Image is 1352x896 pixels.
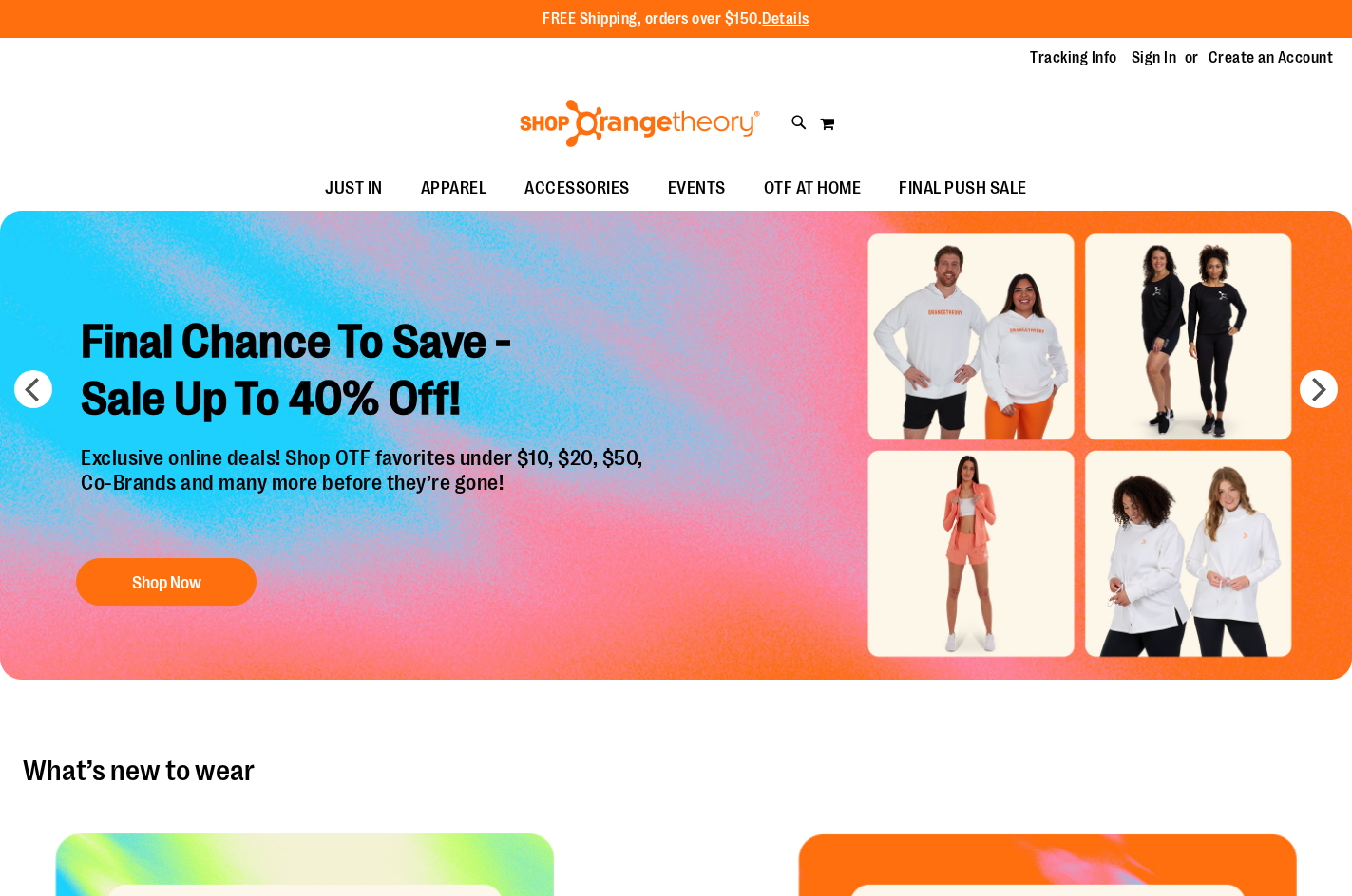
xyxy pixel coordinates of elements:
a: OTF AT HOME [745,167,881,211]
a: JUST IN [306,167,402,211]
span: JUST IN [325,167,383,210]
span: OTF AT HOME [764,167,862,210]
h2: Final Chance To Save - Sale Up To 40% Off! [67,299,662,446]
a: EVENTS [649,167,745,211]
p: Exclusive online deals! Shop OTF favorites under $10, $20, $50, Co-Brands and many more before th... [67,446,662,539]
p: FREE Shipping, orders over $150. [543,9,809,30]
a: Sign In [1132,47,1177,68]
button: prev [14,370,52,408]
span: APPAREL [421,167,487,210]
a: Tracking Info [1030,47,1117,68]
span: EVENTS [668,167,726,210]
img: Shop Orangetheory [517,100,763,147]
h2: What’s new to wear [23,756,1329,786]
a: Final Chance To Save -Sale Up To 40% Off! Exclusive online deals! Shop OTF favorites under $10, $... [67,299,662,615]
a: ACCESSORIES [505,167,649,211]
a: APPAREL [402,167,506,211]
button: next [1300,370,1338,408]
a: Create an Account [1209,47,1334,68]
span: FINAL PUSH SALE [899,167,1027,210]
a: Details [762,10,809,28]
a: FINAL PUSH SALE [880,167,1046,211]
span: ACCESSORIES [524,167,630,210]
button: Shop Now [76,558,257,606]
